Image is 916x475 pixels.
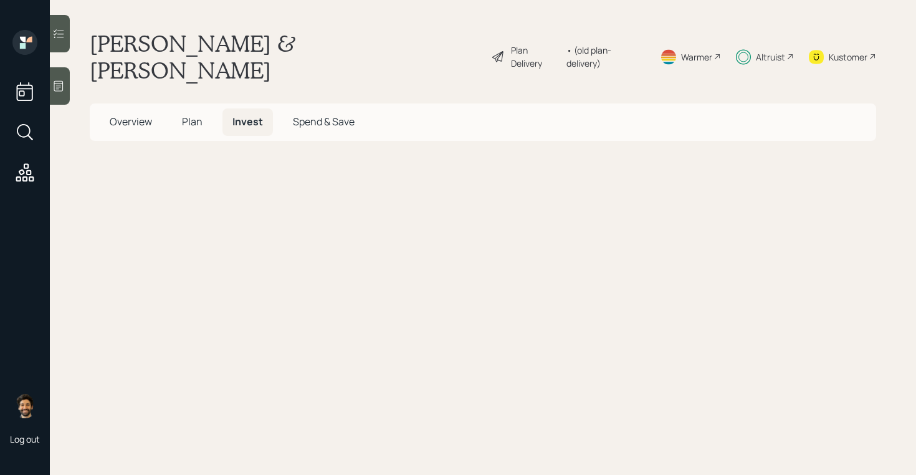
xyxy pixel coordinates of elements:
[10,433,40,445] div: Log out
[566,44,645,70] div: • (old plan-delivery)
[681,50,712,64] div: Warmer
[293,115,355,128] span: Spend & Save
[756,50,785,64] div: Altruist
[232,115,263,128] span: Invest
[829,50,867,64] div: Kustomer
[90,30,481,84] h1: [PERSON_NAME] & [PERSON_NAME]
[110,115,152,128] span: Overview
[12,393,37,418] img: eric-schwartz-headshot.png
[511,44,560,70] div: Plan Delivery
[182,115,203,128] span: Plan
